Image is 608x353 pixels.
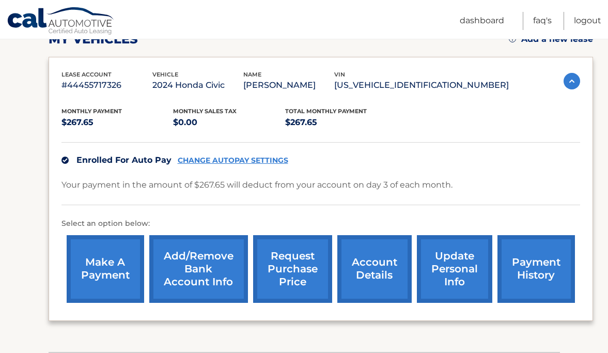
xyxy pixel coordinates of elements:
[243,71,261,78] span: name
[173,115,285,130] p: $0.00
[334,78,509,93] p: [US_VEHICLE_IDENTIFICATION_NUMBER]
[173,108,237,115] span: Monthly sales Tax
[61,157,69,164] img: check.svg
[337,235,412,303] a: account details
[61,218,580,230] p: Select an option below:
[152,71,178,78] span: vehicle
[285,115,397,130] p: $267.65
[61,78,152,93] p: #44455717326
[533,12,552,30] a: FAQ's
[417,235,492,303] a: update personal info
[178,156,288,165] a: CHANGE AUTOPAY SETTINGS
[497,235,575,303] a: payment history
[67,235,144,303] a: make a payment
[564,73,580,89] img: accordion-active.svg
[152,78,243,93] p: 2024 Honda Civic
[7,7,115,37] a: Cal Automotive
[61,71,112,78] span: lease account
[253,235,332,303] a: request purchase price
[61,115,174,130] p: $267.65
[149,235,248,303] a: Add/Remove bank account info
[61,178,453,192] p: Your payment in the amount of $267.65 will deduct from your account on day 3 of each month.
[61,108,122,115] span: Monthly Payment
[76,155,172,165] span: Enrolled For Auto Pay
[243,78,334,93] p: [PERSON_NAME]
[574,12,601,30] a: Logout
[460,12,504,30] a: Dashboard
[285,108,367,115] span: Total Monthly Payment
[334,71,345,78] span: vin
